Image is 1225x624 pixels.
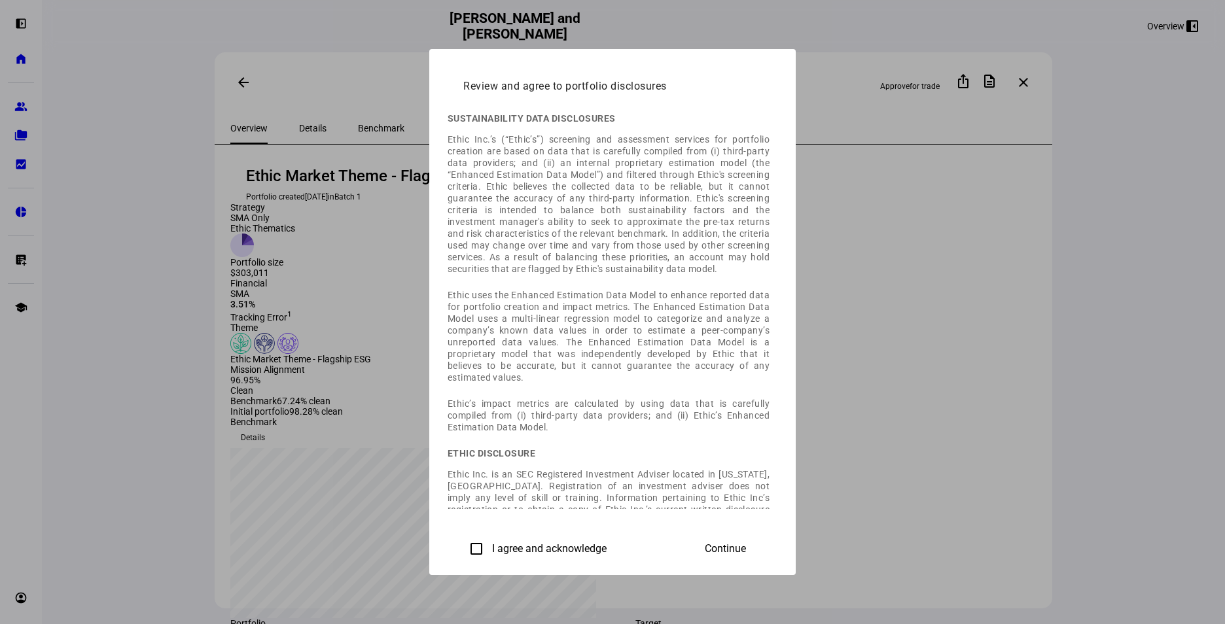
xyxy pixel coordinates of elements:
[489,543,607,555] label: I agree and acknowledge
[448,398,770,433] p: Ethic’s impact metrics are calculated by using data that is carefully compiled from (i) third-par...
[448,447,770,459] h3: Ethic disclosure
[448,289,770,383] p: Ethic uses the Enhanced Estimation Data Model to enhance reported data for portfolio creation and...
[448,113,770,124] h3: Sustainability data disclosures
[448,60,777,103] h2: Review and agree to portfolio disclosures
[448,133,770,275] p: Ethic Inc.’s (“Ethic’s”) screening and assessment services for portfolio creation are based on da...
